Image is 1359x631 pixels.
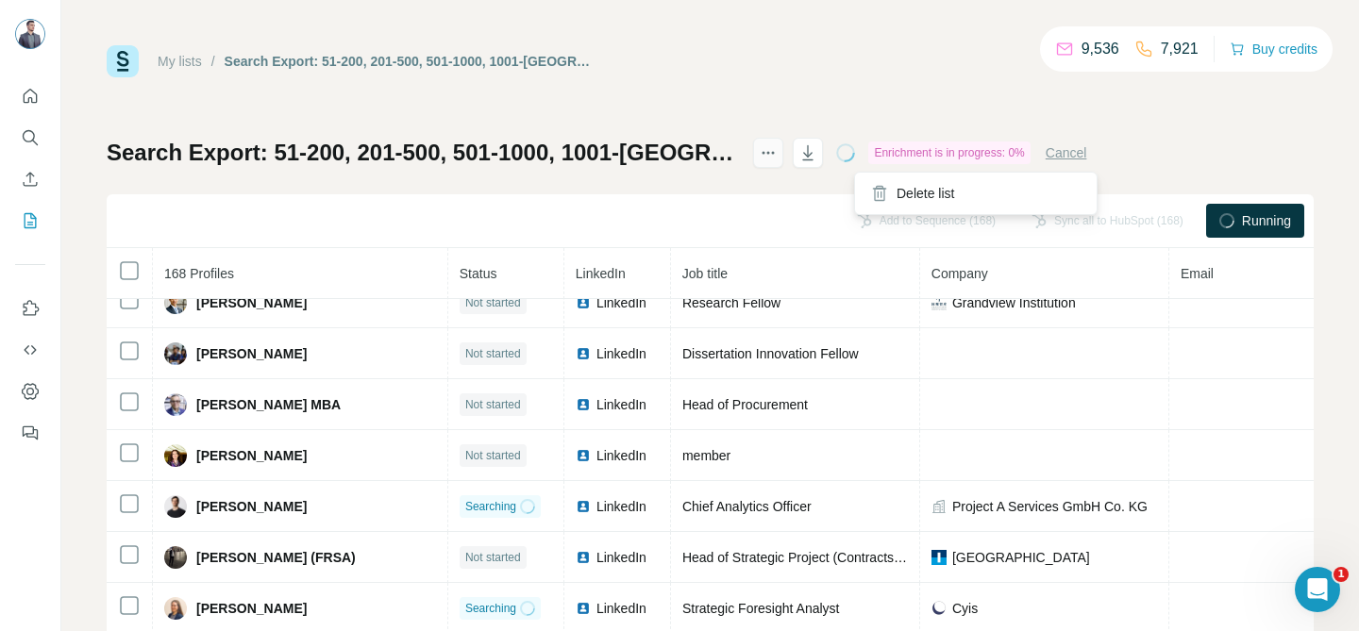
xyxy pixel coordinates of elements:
span: Searching [465,600,516,617]
button: Buy credits [1230,36,1317,62]
img: company-logo [931,550,947,565]
li: / [211,52,215,71]
img: LinkedIn logo [576,397,591,412]
span: Head of Procurement [682,397,808,412]
button: Feedback [15,416,45,450]
span: [GEOGRAPHIC_DATA] [952,548,1090,567]
img: LinkedIn logo [576,346,591,361]
span: Grandview Institution [952,293,1076,312]
button: Cancel [1046,143,1087,162]
span: Searching [465,498,516,515]
img: company-logo [931,601,947,616]
img: Avatar [164,342,187,365]
img: Avatar [15,19,45,49]
span: LinkedIn [596,293,646,312]
a: My lists [158,54,202,69]
span: Dissertation Innovation Fellow [682,346,859,361]
img: Surfe Logo [107,45,139,77]
p: 7,921 [1161,38,1199,60]
button: Enrich CSV [15,162,45,196]
span: Not started [465,549,521,566]
span: Not started [465,345,521,362]
button: actions [753,138,783,168]
img: LinkedIn logo [576,448,591,463]
img: Avatar [164,495,187,518]
span: Cyis [952,599,978,618]
span: LinkedIn [596,599,646,618]
span: 168 Profiles [164,266,234,281]
span: Email [1181,266,1214,281]
span: [PERSON_NAME] [196,344,307,363]
p: 9,536 [1082,38,1119,60]
span: [PERSON_NAME] [196,293,307,312]
button: Use Surfe on LinkedIn [15,291,45,325]
img: LinkedIn logo [576,550,591,565]
img: company-logo [931,295,947,310]
h1: Search Export: 51-200, 201-500, 501-1000, 1001-[GEOGRAPHIC_DATA], Chief Research Officer, Chief S... [107,138,736,168]
img: Avatar [164,291,187,314]
span: Company [931,266,988,281]
span: LinkedIn [576,266,626,281]
span: Job title [682,266,728,281]
span: Strategic Foresight Analyst [682,601,840,616]
div: Search Export: 51-200, 201-500, 501-1000, 1001-[GEOGRAPHIC_DATA], Chief Research Officer, Chief S... [225,52,599,71]
span: [PERSON_NAME] [196,497,307,516]
span: Research Fellow [682,295,780,310]
span: Status [460,266,497,281]
span: Head of Strategic Project (Contracts Management) [682,550,979,565]
div: Enrichment is in progress: 0% [868,141,1030,164]
iframe: Intercom live chat [1295,567,1340,612]
span: Chief Analytics Officer [682,499,812,514]
span: [PERSON_NAME] [196,599,307,618]
button: My lists [15,204,45,238]
span: Running [1242,211,1291,230]
span: Not started [465,447,521,464]
button: Dashboard [15,374,45,408]
span: LinkedIn [596,344,646,363]
img: Avatar [164,393,187,416]
span: Project A Services GmbH Co. KG [952,497,1148,516]
img: LinkedIn logo [576,295,591,310]
span: LinkedIn [596,548,646,567]
button: Search [15,121,45,155]
span: LinkedIn [596,446,646,465]
img: Avatar [164,546,187,569]
span: LinkedIn [596,395,646,414]
button: Quick start [15,79,45,113]
div: Delete list [859,176,1093,210]
span: member [682,448,730,463]
span: [PERSON_NAME] (FRSA) [196,548,356,567]
img: LinkedIn logo [576,499,591,514]
img: LinkedIn logo [576,601,591,616]
span: [PERSON_NAME] [196,446,307,465]
span: Not started [465,396,521,413]
span: LinkedIn [596,497,646,516]
span: 1 [1334,567,1349,582]
img: Avatar [164,444,187,467]
img: Avatar [164,597,187,620]
button: Use Surfe API [15,333,45,367]
span: [PERSON_NAME] MBA [196,395,341,414]
span: Not started [465,294,521,311]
